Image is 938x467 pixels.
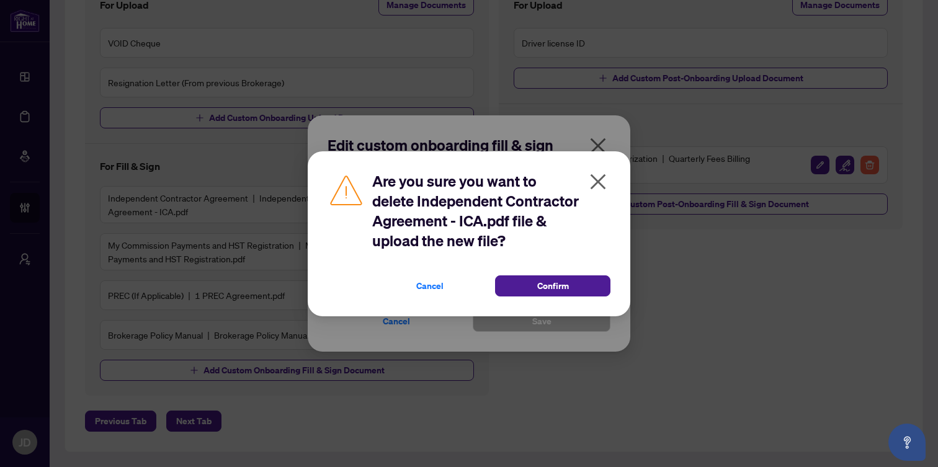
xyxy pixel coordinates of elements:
[416,276,444,296] span: Cancel
[328,171,365,208] img: Caution Icon
[888,424,926,461] button: Open asap
[372,171,610,251] h2: Are you sure you want to delete Independent Contractor Agreement - ICA.pdf file & upload the new ...
[372,275,488,296] button: Cancel
[588,172,608,192] span: close
[495,275,610,296] button: Confirm
[537,276,569,296] span: Confirm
